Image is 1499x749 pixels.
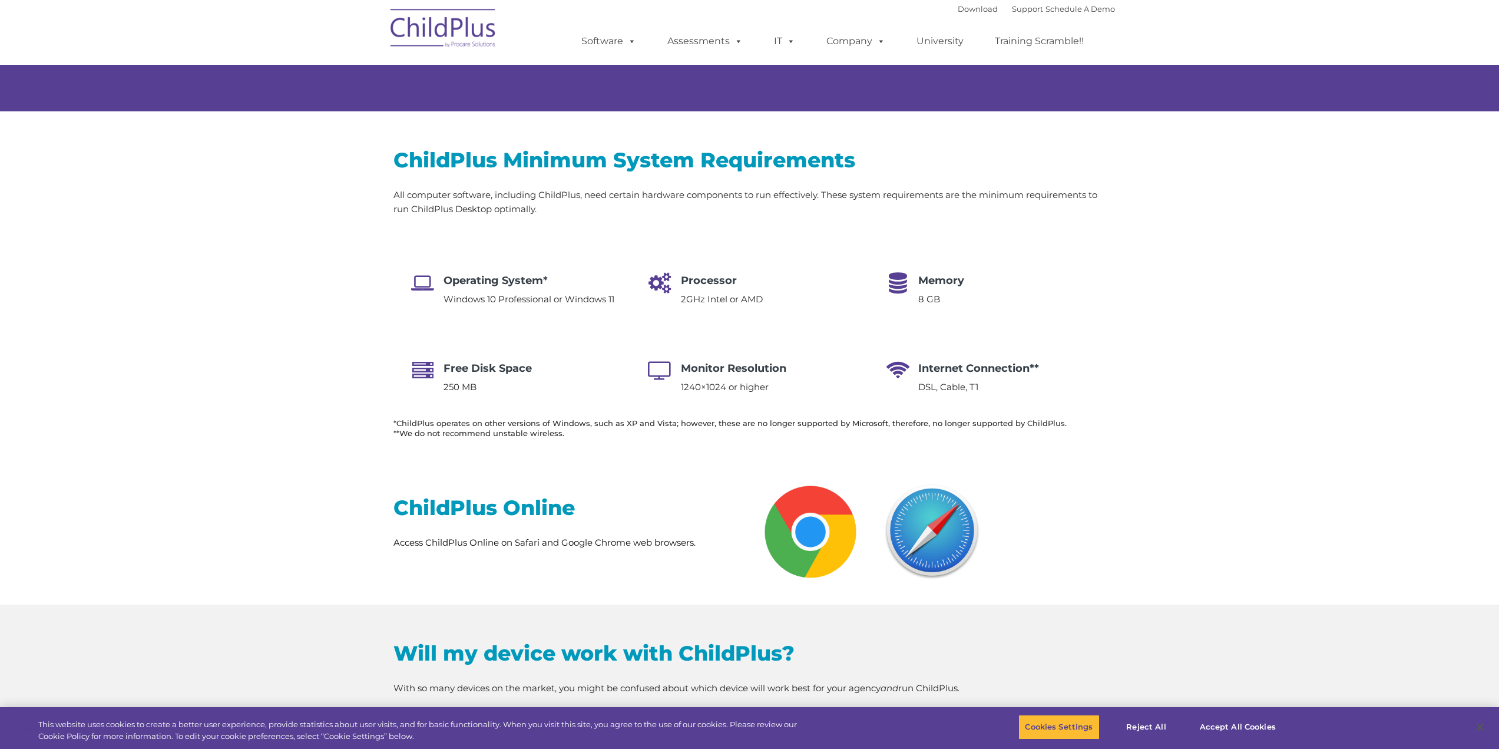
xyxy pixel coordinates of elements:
span: 250 MB [444,381,476,392]
p: All computer software, including ChildPlus, need certain hardware components to run effectively. ... [393,188,1106,216]
span: Internet Connection** [918,362,1039,375]
span: Access ChildPlus Online on Safari and Google Chrome web browsers. [393,537,696,548]
span: Phone number [356,117,406,126]
span: Free Disk Space [444,362,532,375]
button: Accept All Cookies [1193,715,1282,740]
span: Processor [681,274,737,287]
span: 8 GB [918,293,940,305]
a: Company [815,29,897,53]
h2: Will my device work with ChildPlus? [393,640,1106,666]
a: Software [570,29,648,53]
h4: Operating System* [444,272,614,289]
p: With so many devices on the market, you might be confused about which device will work best for y... [393,681,1106,695]
h2: ChildPlus Online [393,494,741,521]
button: Reject All [1110,715,1183,740]
a: Schedule A Demo [1045,4,1115,14]
font: | [958,4,1115,14]
p: Windows 10 Professional or Windows 11 [444,292,614,306]
h2: ChildPlus Minimum System Requirements [393,147,1106,173]
img: ChildPlus by Procare Solutions [385,1,502,60]
span: DSL, Cable, T1 [918,381,978,392]
a: University [905,29,975,53]
span: Memory [918,274,964,287]
span: 2GHz Intel or AMD [681,293,763,305]
img: Chrome [759,480,863,584]
span: Last name [356,68,392,77]
a: Assessments [656,29,755,53]
a: Download [958,4,998,14]
em: and [881,682,898,694]
span: 1240×1024 or higher [681,381,769,392]
a: Support [1012,4,1043,14]
h6: *ChildPlus operates on other versions of Windows, such as XP and Vista; however, these are no lon... [393,418,1106,438]
a: IT [762,29,807,53]
img: Safari [880,480,984,584]
div: This website uses cookies to create a better user experience, provide statistics about user visit... [38,719,825,742]
button: Cookies Settings [1018,715,1099,740]
button: Close [1467,714,1493,740]
a: Training Scramble!! [983,29,1096,53]
span: Monitor Resolution [681,362,786,375]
